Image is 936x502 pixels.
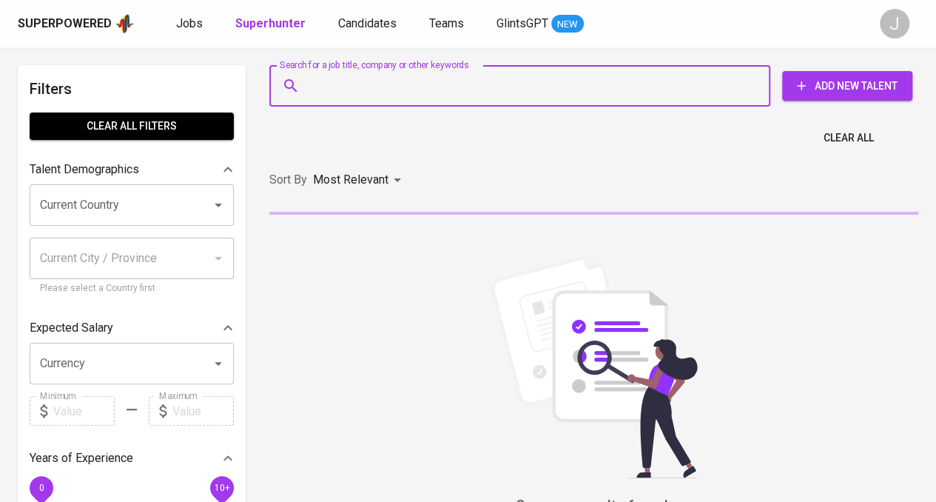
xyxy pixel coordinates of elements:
[794,77,900,96] span: Add New Talent
[235,15,309,33] a: Superhunter
[208,353,229,374] button: Open
[824,129,874,147] span: Clear All
[338,15,400,33] a: Candidates
[235,16,306,30] b: Superhunter
[338,16,397,30] span: Candidates
[30,313,234,343] div: Expected Salary
[30,444,234,473] div: Years of Experience
[496,15,584,33] a: GlintsGPT NEW
[483,256,705,478] img: file_searching.svg
[880,9,909,39] div: J
[214,483,229,493] span: 10+
[30,155,234,184] div: Talent Demographics
[551,17,584,32] span: NEW
[30,77,234,101] h6: Filters
[313,167,406,194] div: Most Relevant
[429,15,467,33] a: Teams
[40,281,223,296] p: Please select a Country first
[30,161,139,178] p: Talent Demographics
[53,396,115,426] input: Value
[30,319,113,337] p: Expected Salary
[176,15,206,33] a: Jobs
[269,171,307,189] p: Sort By
[41,117,222,135] span: Clear All filters
[115,13,135,35] img: app logo
[818,124,880,152] button: Clear All
[18,16,112,33] div: Superpowered
[429,16,464,30] span: Teams
[30,113,234,140] button: Clear All filters
[172,396,234,426] input: Value
[38,483,44,493] span: 0
[30,449,133,467] p: Years of Experience
[176,16,203,30] span: Jobs
[313,171,388,189] p: Most Relevant
[496,16,548,30] span: GlintsGPT
[782,71,912,101] button: Add New Talent
[18,13,135,35] a: Superpoweredapp logo
[208,195,229,215] button: Open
